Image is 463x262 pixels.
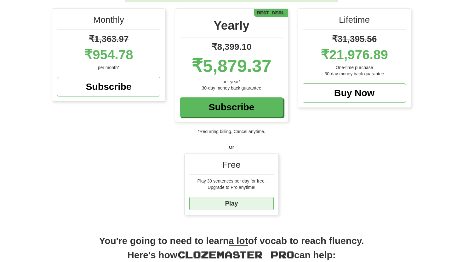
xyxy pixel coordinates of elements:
a: Subscribe [180,97,283,117]
div: ₹21,976.89 [303,45,406,64]
u: a lot [229,236,248,246]
a: Subscribe [57,77,160,96]
div: Yearly [180,17,283,38]
span: ₹8,399.10 [212,42,252,52]
span: ₹31,395.56 [332,34,377,44]
div: Upgrade to Pro anytime! [189,184,274,190]
div: Best Deal [254,9,288,17]
div: ₹5,879.37 [180,53,283,79]
div: ₹954.78 [57,45,160,64]
div: per month* [57,64,160,71]
span: Clozemaster Pro [177,249,294,260]
div: Free [189,159,274,175]
strong: Or [229,145,234,150]
div: Play 30 sentences per day for free. [189,178,274,184]
div: 30-day money back guarantee [303,71,406,77]
div: per year* [180,79,283,85]
div: 30-day money back guarantee [180,85,283,91]
span: ₹1,363.97 [89,34,129,44]
a: Play [189,197,274,210]
div: One-time purchase [303,64,406,71]
div: Lifetime [303,14,406,30]
div: Monthly [57,14,160,30]
a: Buy Now [303,83,406,103]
